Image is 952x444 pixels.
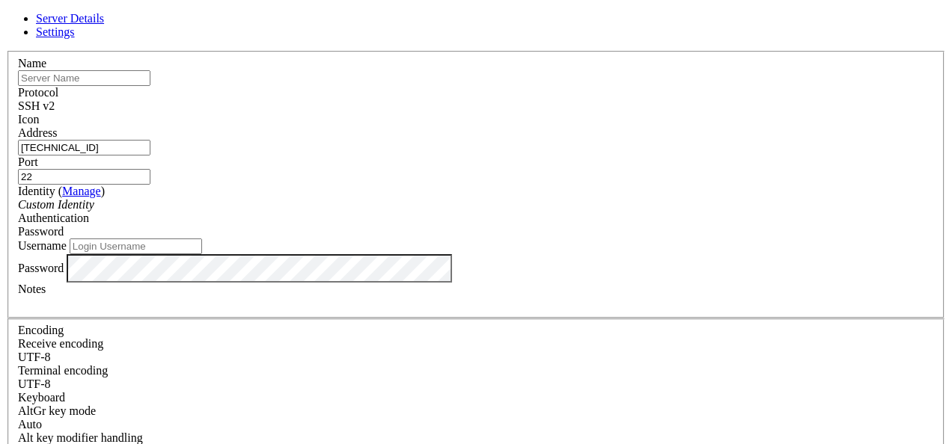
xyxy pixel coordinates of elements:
[18,239,67,252] label: Username
[18,57,46,70] label: Name
[6,19,12,31] div: (0, 1)
[18,225,934,238] div: Password
[18,377,934,391] div: UTF-8
[18,283,46,295] label: Notes
[62,185,101,197] a: Manage
[18,70,150,86] input: Server Name
[18,364,108,377] label: The default terminal encoding. ISO-2022 enables character map translations (like graphics maps). ...
[18,185,105,197] label: Identity
[18,198,934,212] div: Custom Identity
[18,351,934,364] div: UTF-8
[18,155,38,168] label: Port
[18,324,64,336] label: Encoding
[18,261,64,274] label: Password
[58,185,105,197] span: ( )
[18,113,39,126] label: Icon
[18,391,65,404] label: Keyboard
[18,404,96,417] label: Set the expected encoding for data received from the host. If the encodings do not match, visual ...
[36,12,104,25] a: Server Details
[18,126,57,139] label: Address
[18,198,94,211] i: Custom Identity
[18,418,42,431] span: Auto
[18,225,64,238] span: Password
[18,140,150,155] input: Host Name or IP
[18,431,143,444] label: Controls how the Alt key is handled. Escape: Send an ESC prefix. 8-Bit: Add 128 to the typed char...
[18,351,51,363] span: UTF-8
[18,377,51,390] span: UTF-8
[36,25,75,38] a: Settings
[18,337,103,350] label: Set the expected encoding for data received from the host. If the encodings do not match, visual ...
[18,86,58,99] label: Protocol
[18,212,89,224] label: Authentication
[18,99,934,113] div: SSH v2
[18,418,934,431] div: Auto
[18,169,150,185] input: Port Number
[18,99,55,112] span: SSH v2
[6,6,757,19] x-row: Connection timed out
[70,238,202,254] input: Login Username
